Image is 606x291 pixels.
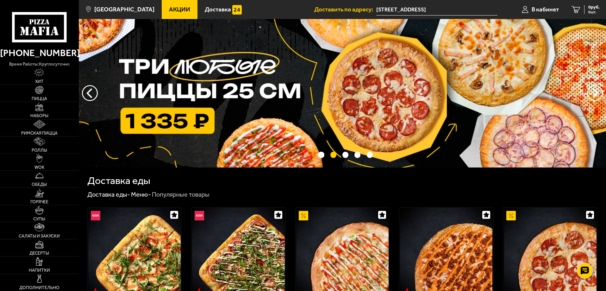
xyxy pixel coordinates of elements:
[152,191,209,199] div: Популярные товары
[588,10,600,14] span: 0 шт.
[367,152,373,158] button: точки переключения
[87,191,130,198] a: Доставка еды-
[32,148,47,153] span: Роллы
[376,4,497,16] span: Гражданский проспект, 121/100
[314,6,376,12] span: Доставить по адресу:
[32,182,47,187] span: Обеды
[33,217,45,221] span: Супы
[169,6,190,12] span: Акции
[376,4,497,16] input: Ваш адрес доставки
[94,6,154,12] span: [GEOGRAPHIC_DATA]
[587,85,603,101] button: предыдущий
[30,200,48,204] span: Горячее
[29,251,49,256] span: Десерты
[82,85,98,101] button: следующий
[318,152,324,158] button: точки переключения
[32,97,47,101] span: Пицца
[19,234,60,238] span: Салаты и закуски
[232,5,242,15] img: 15daf4d41897b9f0e9f617042186c801.svg
[34,165,44,170] span: WOK
[330,152,336,158] button: точки переключения
[354,152,360,158] button: точки переключения
[532,6,559,12] span: В кабинет
[299,211,308,220] img: Акционный
[87,176,150,186] h1: Доставка еды
[21,131,58,136] span: Римская пицца
[91,211,100,220] img: Новинка
[342,152,348,158] button: точки переключения
[131,191,151,198] a: Меню-
[506,211,516,220] img: Акционный
[29,268,50,273] span: Напитки
[205,6,231,12] span: Доставка
[35,79,44,84] span: Хит
[195,211,204,220] img: Новинка
[19,286,59,290] span: Дополнительно
[30,114,48,118] span: Наборы
[588,5,600,9] span: 0 руб.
